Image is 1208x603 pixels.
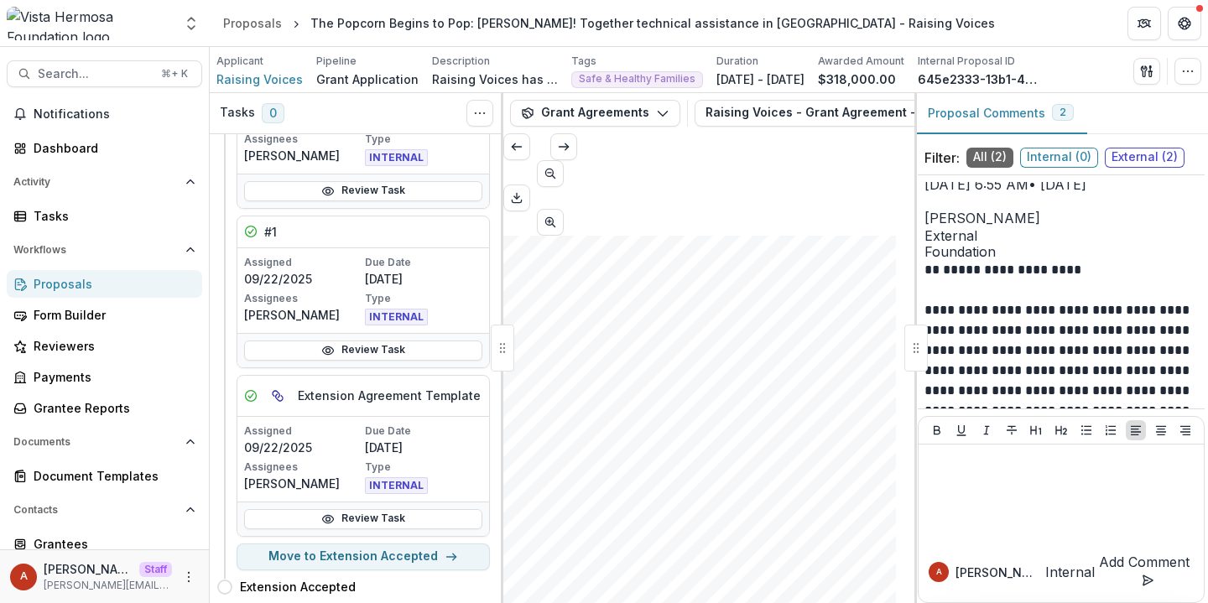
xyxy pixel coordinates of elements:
[244,147,362,164] p: [PERSON_NAME]
[7,60,202,87] button: Search...
[641,462,653,470] span: the
[736,452,762,460] span: Raising
[1026,420,1046,440] button: Heading 1
[535,538,538,546] span:  
[7,202,202,230] a: Tasks
[316,70,419,88] p: Grant Application
[550,133,577,160] button: Scroll to next page
[780,480,806,487] span: Raising
[244,424,362,439] p: Assigned
[547,383,571,391] span: Tufnell
[540,551,877,559] span: charitable, religious, scientific, or educational purposes. This donation is made only for the pu...
[34,337,189,355] div: Reviewers
[537,209,564,236] button: Scroll to next page
[695,100,1012,127] button: Raising Voices - Grant Agreement - [DATE].pdf
[1076,420,1096,440] button: Bullet List
[244,509,482,529] a: Review Task
[585,462,630,470] span: continuation
[7,496,202,523] button: Open Contacts
[316,54,357,69] p: Pipeline
[223,14,282,32] div: Proposals
[722,383,725,391] span: ,
[742,462,756,470] span: Dec
[669,383,689,391] span: 6770,
[1020,148,1098,168] span: Internal ( 0 )
[716,54,758,69] p: Duration
[7,134,202,162] a: Dashboard
[608,442,639,450] span: Popcorn
[691,383,723,391] span: Kampala
[521,480,628,487] span: The total grant is for a period of
[20,571,28,582] div: Anna
[521,383,535,391] span: Plot
[521,414,538,422] span: Dear
[540,588,866,595] span: cannot be completed for any reason, the Foundation reserves the right to withhold any undisbursed...
[7,429,202,455] button: Open Documents
[1127,7,1161,40] button: Partners
[365,424,482,439] p: Due Date
[537,160,564,187] button: Scroll to previous page
[244,255,362,270] p: Assigned
[34,275,189,293] div: Proposals
[158,65,191,83] div: ⌘ + K
[34,535,189,553] div: Grantees
[551,349,618,356] span: [PERSON_NAME]
[1045,562,1095,582] p: Internal
[831,442,838,450] span: in
[574,383,593,391] span: Drive
[44,560,133,578] p: [PERSON_NAME]
[630,480,634,487] span: 4
[365,270,482,288] p: [DATE]
[538,331,570,339] span: 22, 2025
[216,11,289,35] a: Proposals
[549,366,574,373] span: Voices
[521,442,590,450] span: has been granted to
[310,14,995,32] div: The Popcorn Begins to Pop: [PERSON_NAME]! Together technical assistance in [GEOGRAPHIC_DATA] - Ra...
[237,543,490,570] button: Move to Extension Accepted
[716,70,804,88] p: [DATE] - [DATE]
[793,452,808,460] span: This
[790,442,829,450] span: assistance
[216,70,303,88] a: Raising Voices
[34,139,189,157] div: Dashboard
[521,349,549,356] span: Natsnet
[7,7,173,40] img: Vista Hermosa Foundation logo
[34,207,189,225] div: Tasks
[521,500,851,507] span: of sections 501 (c) (3) and 509 (a) (1) of the Internal Revenue Code, this donation is classified as
[44,578,172,593] p: [PERSON_NAME][EMAIL_ADDRESS][DOMAIN_NAME]
[809,480,833,487] span: Voices
[927,420,947,440] button: Bold
[1002,420,1022,440] button: Strike
[244,340,482,361] a: Review Task
[835,480,853,487] span: is not
[721,480,752,487] span: 30, 2021
[240,578,356,595] h4: Extension Accepted
[264,382,291,409] button: View dependent tasks
[7,169,202,195] button: Open Activity
[244,460,362,475] p: Assignees
[365,291,482,306] p: Type
[924,148,960,168] p: Filter:
[244,475,362,492] p: [PERSON_NAME]
[597,383,637,391] span: Kamwokya
[1151,420,1171,440] button: Align Center
[711,462,740,470] span: through
[34,306,189,324] div: Form Builder
[38,67,151,81] span: Search...
[924,208,1198,228] p: [PERSON_NAME]
[918,54,1015,69] p: Internal Proposal ID
[521,452,733,460] span: has been approved, as described in the proposal submitted by
[789,452,791,460] span: .
[639,383,650,391] span: PO
[244,181,482,201] a: Review Task
[262,103,284,123] span: 0
[579,73,695,85] span: Safe & Healthy Families
[13,436,179,448] span: Documents
[571,54,596,69] p: Tags
[632,462,639,470] span: of
[264,223,277,241] h5: #1
[13,244,179,256] span: Workflows
[1095,552,1194,592] button: Add Comment
[521,366,547,373] span: Raising
[559,462,569,470] span: for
